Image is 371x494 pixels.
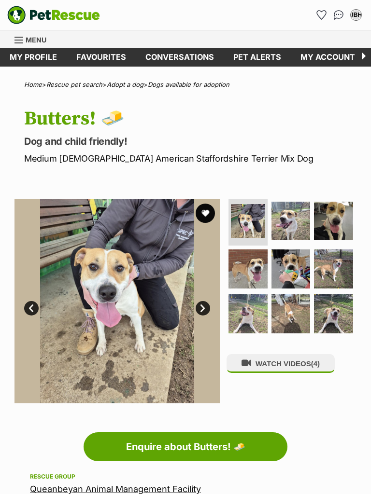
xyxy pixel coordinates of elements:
a: Conversations [331,7,346,23]
ul: Account quick links [314,7,364,23]
a: Pet alerts [224,48,291,67]
img: Photo of Butters! 🧈 [314,294,353,333]
a: Adopt a dog [107,81,143,88]
a: Menu [14,30,53,48]
img: chat-41dd97257d64d25036548639549fe6c8038ab92f7586957e7f3b1b290dea8141.svg [334,10,344,20]
button: WATCH VIDEOS(4) [227,354,335,373]
a: Queanbeyan Animal Management Facility [30,484,201,494]
a: My account [291,48,365,67]
img: Photo of Butters! 🧈 [314,202,353,241]
a: Home [24,81,42,88]
img: Photo of Butters! 🧈 [314,249,353,288]
img: Photo of Butters! 🧈 [228,249,268,288]
a: Prev [24,301,39,316]
a: Dogs available for adoption [148,81,229,88]
img: Photo of Butters! 🧈 [14,199,220,404]
div: Rescue group [30,473,341,480]
button: favourite [196,204,215,223]
img: Photo of Butters! 🧈 [271,249,311,288]
a: Favourites [67,48,136,67]
img: Photo of Butters! 🧈 [271,202,311,241]
button: My account [348,7,364,23]
span: Menu [26,36,46,44]
img: Photo of Butters! 🧈 [231,204,265,238]
p: Dog and child friendly! [24,135,357,148]
a: Next [196,301,210,316]
h1: Butters! 🧈 [24,108,357,130]
div: JBH [351,10,361,20]
a: Enquire about Butters! 🧈 [84,432,287,461]
span: (4) [311,359,320,368]
a: conversations [136,48,224,67]
a: Rescue pet search [46,81,102,88]
img: logo-e224e6f780fb5917bec1dbf3a21bbac754714ae5b6737aabdf751b685950b380.svg [7,6,100,24]
a: PetRescue [7,6,100,24]
img: Photo of Butters! 🧈 [271,294,311,333]
p: Medium [DEMOGRAPHIC_DATA] American Staffordshire Terrier Mix Dog [24,152,357,165]
a: Favourites [314,7,329,23]
img: Photo of Butters! 🧈 [228,294,268,333]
